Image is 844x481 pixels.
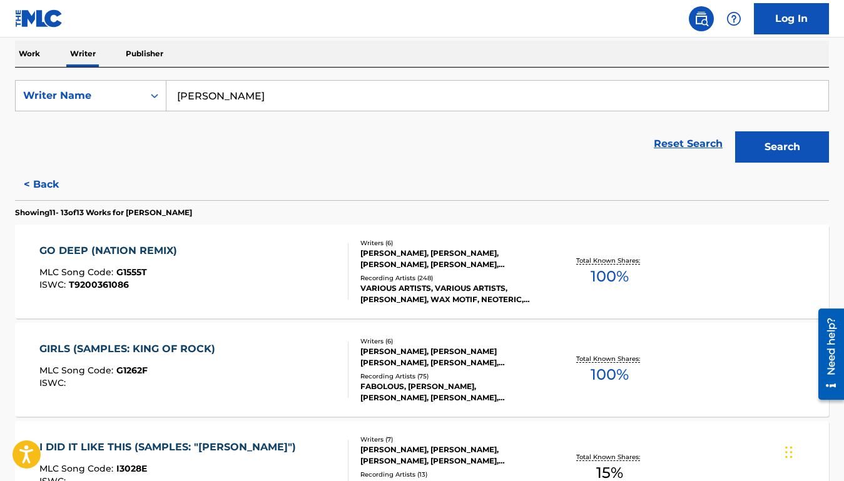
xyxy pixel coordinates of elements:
form: Search Form [15,80,829,169]
div: GO DEEP (NATION REMIX) [39,243,183,258]
span: MLC Song Code : [39,463,116,474]
iframe: Chat Widget [781,421,844,481]
p: Total Known Shares: [576,452,643,462]
a: Log In [754,3,829,34]
span: 100 % [591,363,629,386]
span: MLC Song Code : [39,365,116,376]
a: GIRLS (SAMPLES: KING OF ROCK)MLC Song Code:G1262FISWC:Writers (6)[PERSON_NAME], [PERSON_NAME] [PE... [15,323,829,417]
span: MLC Song Code : [39,266,116,278]
p: Total Known Shares: [576,256,643,265]
p: Total Known Shares: [576,354,643,363]
div: [PERSON_NAME], [PERSON_NAME], [PERSON_NAME], [PERSON_NAME], [PERSON_NAME], [PERSON_NAME] III [PER... [360,248,542,270]
img: MLC Logo [15,9,63,28]
p: Publisher [122,41,167,67]
span: I3028E [116,463,147,474]
span: ISWC : [39,377,69,388]
img: help [726,11,741,26]
a: GO DEEP (NATION REMIX)MLC Song Code:G1555TISWC:T9200361086Writers (6)[PERSON_NAME], [PERSON_NAME]... [15,225,829,318]
button: Search [735,131,829,163]
p: Showing 11 - 13 of 13 Works for [PERSON_NAME] [15,207,192,218]
div: Recording Artists ( 248 ) [360,273,542,283]
a: Reset Search [648,130,729,158]
img: search [694,11,709,26]
div: GIRLS (SAMPLES: KING OF ROCK) [39,342,221,357]
div: Writers ( 6 ) [360,238,542,248]
div: VARIOUS ARTISTS, VARIOUS ARTISTS, [PERSON_NAME], WAX MOTIF, NEOTERIC, [PERSON_NAME] [360,283,542,305]
div: Writers ( 7 ) [360,435,542,444]
p: Work [15,41,44,67]
div: [PERSON_NAME], [PERSON_NAME] [PERSON_NAME], [PERSON_NAME], [PERSON_NAME], [PERSON_NAME], [PERSON_... [360,346,542,368]
span: G1555T [116,266,147,278]
a: Public Search [689,6,714,31]
div: Writer Name [23,88,136,103]
div: Recording Artists ( 75 ) [360,372,542,381]
div: Drag [785,433,793,471]
div: Recording Artists ( 13 ) [360,470,542,479]
button: < Back [15,169,90,200]
div: I DID IT LIKE THIS (SAMPLES: "[PERSON_NAME]") [39,440,302,455]
span: G1262F [116,365,148,376]
span: T9200361086 [69,279,129,290]
div: [PERSON_NAME], [PERSON_NAME], [PERSON_NAME], [PERSON_NAME], [PERSON_NAME], [PERSON_NAME], [PERSON... [360,444,542,467]
iframe: Resource Center [809,304,844,405]
span: ISWC : [39,279,69,290]
p: Writer [66,41,99,67]
div: Help [721,6,746,31]
div: Writers ( 6 ) [360,337,542,346]
span: 100 % [591,265,629,288]
div: FABOLOUS, [PERSON_NAME], [PERSON_NAME], [PERSON_NAME], FABOLOUS [360,381,542,403]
